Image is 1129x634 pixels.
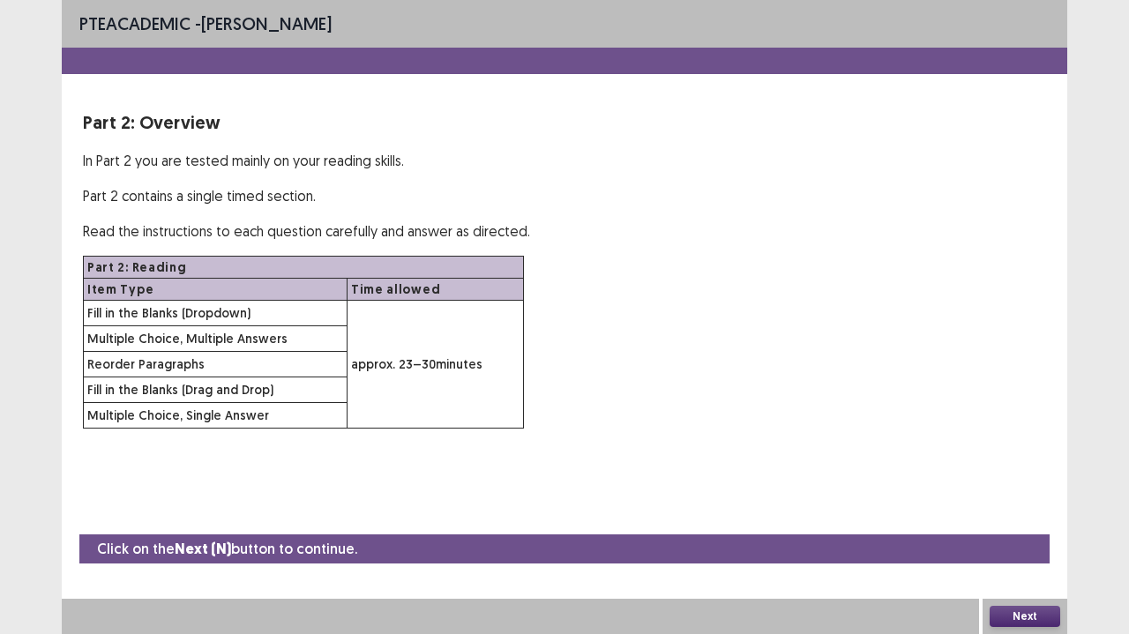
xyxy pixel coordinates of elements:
th: Item Type [84,279,348,301]
td: Fill in the Blanks (Dropdown) [84,301,348,326]
p: Read the instructions to each question carefully and answer as directed. [83,220,1046,242]
td: Multiple Choice, Single Answer [84,403,348,429]
td: Reorder Paragraphs [84,352,348,377]
td: Fill in the Blanks (Drag and Drop) [84,377,348,403]
p: Part 2 contains a single timed section. [83,185,1046,206]
button: Next [990,606,1060,627]
td: approx. 23–30 minutes [347,301,523,429]
th: Time allowed [347,279,523,301]
strong: Next (N) [175,540,231,558]
p: Click on the button to continue. [97,538,357,560]
span: PTE academic [79,12,191,34]
p: In Part 2 you are tested mainly on your reading skills. [83,150,1046,171]
p: Part 2: Overview [83,109,1046,136]
td: Multiple Choice, Multiple Answers [84,326,348,352]
th: Part 2: Reading [84,257,524,279]
p: - [PERSON_NAME] [79,11,332,37]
